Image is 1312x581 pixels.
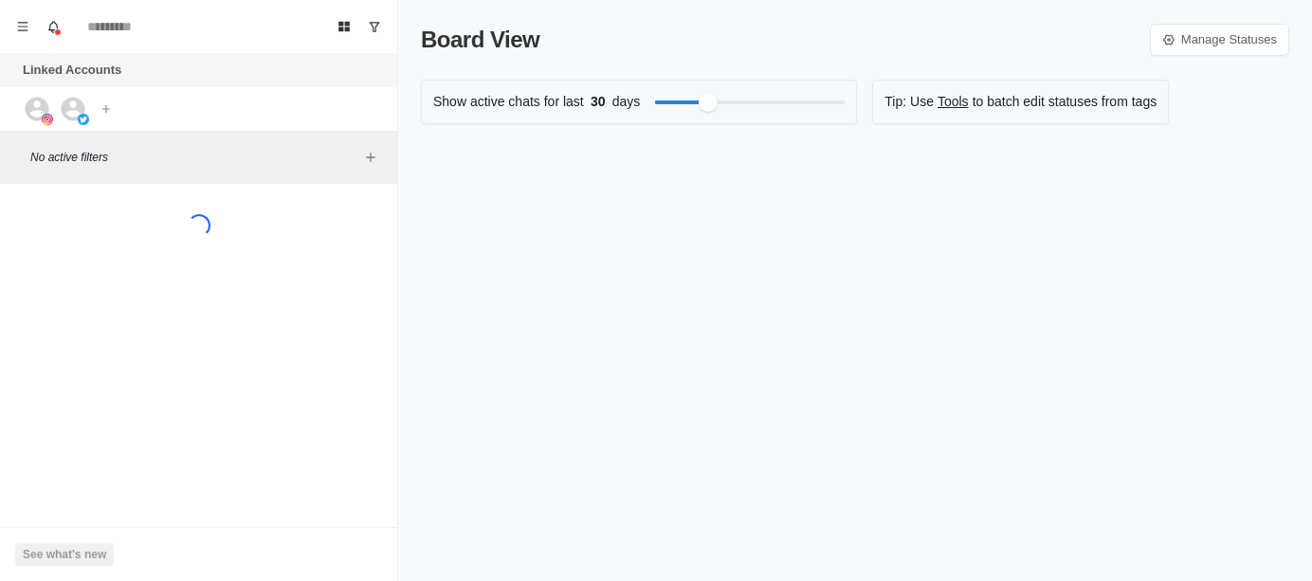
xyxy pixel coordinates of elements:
[421,23,539,57] p: Board View
[78,114,89,125] img: picture
[1150,24,1289,56] a: Manage Statuses
[15,543,114,566] button: See what's new
[359,11,390,42] button: Show unread conversations
[42,114,53,125] img: picture
[938,92,969,112] a: Tools
[30,149,359,166] p: No active filters
[23,61,121,80] p: Linked Accounts
[359,146,382,169] button: Add filters
[584,92,612,112] span: 30
[699,93,718,112] div: Filter by activity days
[433,92,584,112] p: Show active chats for last
[612,92,641,112] p: days
[8,11,38,42] button: Menu
[973,92,1157,112] p: to batch edit statuses from tags
[95,98,118,120] button: Add account
[329,11,359,42] button: Board View
[884,92,934,112] p: Tip: Use
[38,11,68,42] button: Notifications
